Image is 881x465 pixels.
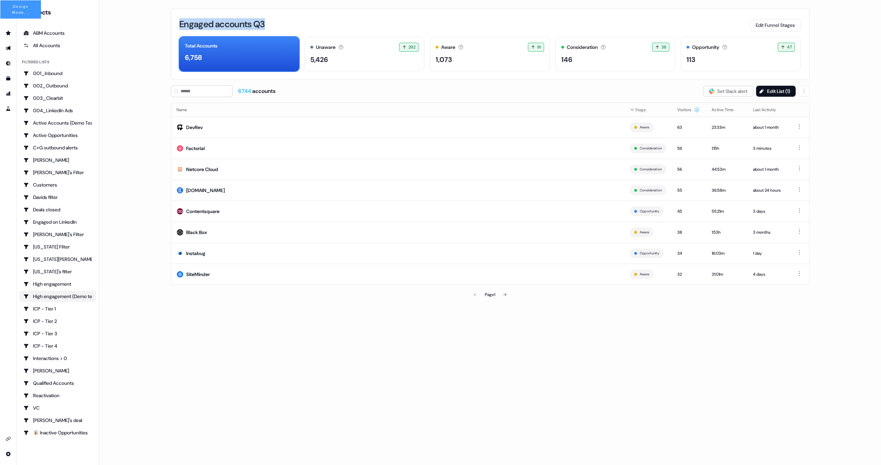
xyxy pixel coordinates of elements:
h3: Engaged accounts Q3 [179,20,265,29]
button: Aware [640,124,649,130]
a: Go to Interactions > 0 [19,353,96,364]
div: 16:03m [712,250,742,257]
div: Reactivation [23,392,92,399]
div: Black Box [186,229,207,236]
th: Name [171,103,624,117]
a: Go to Georgia Slack [19,254,96,265]
a: Go to attribution [3,88,14,99]
a: Go to 003_Clearbit [19,93,96,104]
div: 55 [677,187,701,194]
a: Go to 002_Outbound [19,80,96,91]
a: Go to ICP - Tier 2 [19,316,96,327]
div: about 24 hours [753,187,784,194]
button: Set Slack alert [703,86,753,97]
a: Go to ICP - Tier 1 [19,303,96,314]
div: 3 days [753,208,784,215]
a: Go to integrations [3,433,14,444]
a: Go to JJ Deals [19,365,96,376]
div: Page 1 [485,291,495,298]
div: Active Accounts (Demo Test) [23,119,92,126]
div: C+G outbound alerts [23,144,92,151]
a: Go to Inbound [3,58,14,69]
div: 1 day [753,250,784,257]
div: Aware [441,44,455,51]
span: 91 [537,44,541,51]
a: Go to Qualified Accounts [19,378,96,389]
div: 4 days [753,271,784,278]
a: Go to Deals closed [19,204,96,215]
span: 292 [408,44,415,51]
a: Go to Active Accounts (Demo Test) [19,117,96,128]
div: VC [23,404,92,411]
div: Stage [630,106,666,113]
div: [PERSON_NAME] [23,157,92,163]
div: Contentsquare [186,208,220,215]
div: Filtered lists [22,59,49,65]
div: accounts [238,87,276,95]
div: [US_STATE]'s filter [23,268,92,275]
a: Go to integrations [3,448,14,459]
div: 23:33m [712,124,742,131]
div: 34 [677,250,701,257]
button: Opportunity [640,208,659,214]
a: Go to 🪅 Inactive Opportunities [19,427,96,438]
div: Factorial [186,145,205,152]
button: Edit List (1) [756,86,796,97]
a: Go to High engagement [19,278,96,289]
span: 38 [661,44,667,51]
a: Go to Georgia Filter [19,241,96,252]
a: Go to templates [3,73,14,84]
div: 56 [677,166,701,173]
div: 1:15h [712,145,742,152]
div: Engaged on LinkedIn [23,219,92,225]
div: ABM Accounts [23,30,92,36]
div: [PERSON_NAME]'s Filter [23,169,92,176]
div: Interactions > 0 [23,355,92,362]
a: Go to ICP - Tier 4 [19,340,96,351]
div: 002_Outbound [23,82,92,89]
a: Go to prospects [3,28,14,39]
div: 001_Inbound [23,70,92,77]
div: ICP - Tier 2 [23,318,92,325]
a: Go to Active Opportunities [19,130,96,141]
div: about 1 month [753,124,784,131]
a: Go to Customers [19,179,96,190]
div: 44:53m [712,166,742,173]
a: Go to Reactivation [19,390,96,401]
div: Customers [23,181,92,188]
button: Opportunity [640,250,659,256]
div: [US_STATE][PERSON_NAME] [23,256,92,263]
button: Active Time [712,104,742,116]
div: 36:58m [712,187,742,194]
div: Design Mode... [0,0,41,19]
div: High engagement (Demo testing) [23,293,92,300]
div: 113 [687,54,695,65]
div: Active Opportunities [23,132,92,139]
div: 6,758 [185,52,202,63]
div: 31:01m [712,271,742,278]
a: Go to 001_Inbound [19,68,96,79]
a: Go to Charlotte's Filter [19,167,96,178]
span: 6744 [238,87,252,95]
button: Aware [640,271,649,277]
div: 32 [677,271,701,278]
a: Go to outbound experience [3,43,14,54]
button: Aware [640,229,649,235]
button: Consideration [640,166,662,172]
button: Consideration [640,145,662,151]
div: Prospects [22,8,96,17]
div: ICP - Tier 3 [23,330,92,337]
div: 1:53h [712,229,742,236]
div: All Accounts [23,42,92,49]
a: ABM Accounts [19,28,96,39]
a: Go to Georgia's filter [19,266,96,277]
div: 3 months [753,229,784,236]
div: SiteMinder [186,271,210,278]
button: Last Activity [753,104,784,116]
span: 47 [787,44,792,51]
div: Deals closed [23,206,92,213]
a: Go to yann's deal [19,415,96,426]
a: Go to 004_LinkedIn Ads [19,105,96,116]
div: 003_Clearbit [23,95,92,102]
div: 38 [677,229,701,236]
